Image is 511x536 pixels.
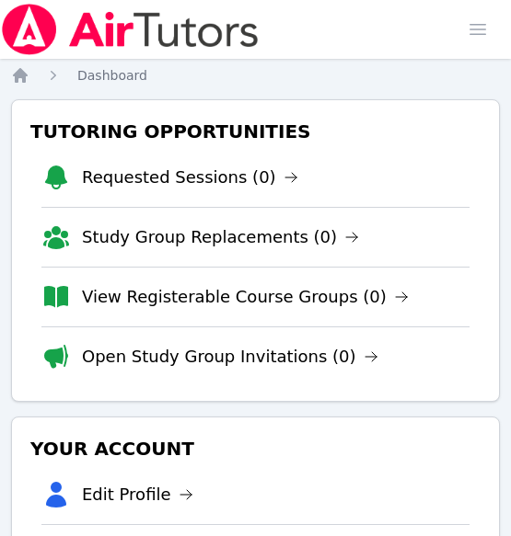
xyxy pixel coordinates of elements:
[27,432,484,465] h3: Your Account
[82,165,298,190] a: Requested Sessions (0)
[77,68,147,83] span: Dashboard
[82,482,193,507] a: Edit Profile
[82,224,359,250] a: Study Group Replacements (0)
[82,344,378,370] a: Open Study Group Invitations (0)
[27,115,484,148] h3: Tutoring Opportunities
[82,284,409,310] a: View Registerable Course Groups (0)
[77,66,147,85] a: Dashboard
[11,66,500,85] nav: Breadcrumb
